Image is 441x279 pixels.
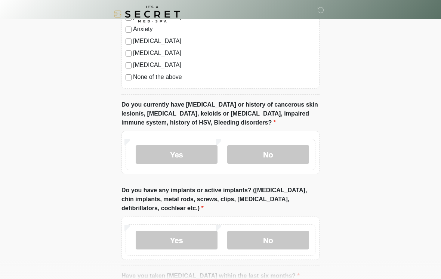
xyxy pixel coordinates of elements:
[126,50,132,56] input: [MEDICAL_DATA]
[133,49,315,58] label: [MEDICAL_DATA]
[133,73,315,82] label: None of the above
[126,62,132,68] input: [MEDICAL_DATA]
[136,231,218,249] label: Yes
[121,186,320,213] label: Do you have any implants or active implants? ([MEDICAL_DATA], chin implants, metal rods, screws, ...
[136,145,218,164] label: Yes
[126,39,132,45] input: [MEDICAL_DATA]
[126,74,132,80] input: None of the above
[121,100,320,127] label: Do you currently have [MEDICAL_DATA] or history of cancerous skin lesion/s, [MEDICAL_DATA], keloi...
[126,27,132,33] input: Anxiety
[227,231,309,249] label: No
[133,37,315,46] label: [MEDICAL_DATA]
[114,6,180,22] img: It's A Secret Med Spa Logo
[227,145,309,164] label: No
[133,25,315,34] label: Anxiety
[133,61,315,70] label: [MEDICAL_DATA]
